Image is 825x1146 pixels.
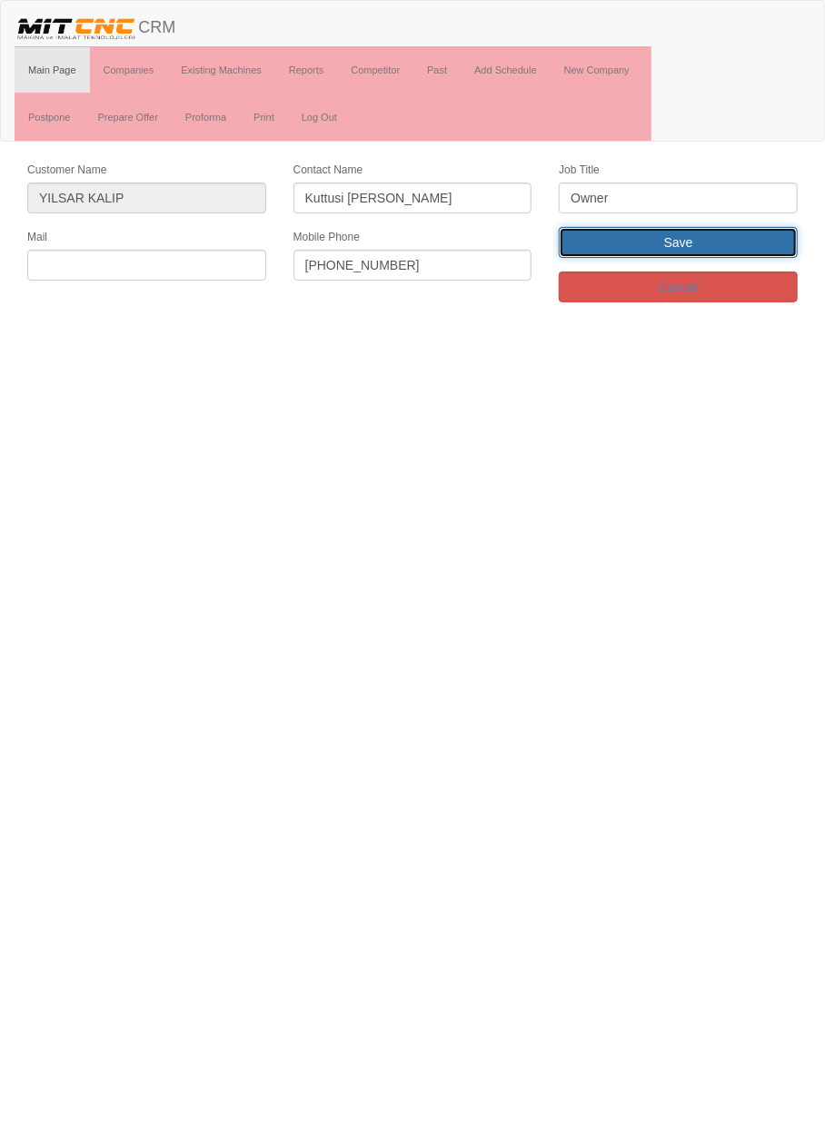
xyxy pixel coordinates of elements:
[461,47,551,93] a: Add Schedule
[559,272,798,302] a: Cancel
[167,47,275,93] a: Existing Machines
[551,47,643,93] a: New Company
[84,94,171,140] a: Prepare Offer
[15,94,84,140] a: Postpone
[413,47,461,93] a: Past
[559,227,798,258] input: Save
[27,163,106,178] label: Customer Name
[275,47,338,93] a: Reports
[172,94,240,140] a: Proforma
[288,94,351,140] a: Log Out
[293,230,360,245] label: Mobile Phone
[15,47,90,93] a: Main Page
[293,163,363,178] label: Contact Name
[90,47,168,93] a: Companies
[27,230,47,245] label: Mail
[240,94,288,140] a: Print
[337,47,413,93] a: Competitor
[15,15,138,42] img: header.png
[1,1,189,46] a: CRM
[559,163,600,178] label: Job Title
